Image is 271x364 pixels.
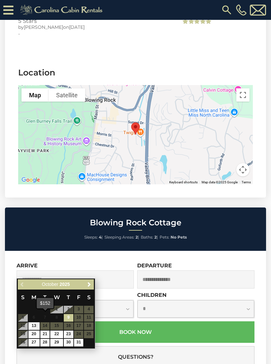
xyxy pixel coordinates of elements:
[31,294,36,300] span: Monday
[40,331,50,338] a: 21
[67,294,70,300] span: Thursday
[18,30,171,37] div: -
[17,262,38,269] label: Arrive
[42,282,58,287] span: October
[37,298,54,308] div: $152
[7,218,264,227] h2: Blowing Rock Cottage
[28,339,40,346] a: 27
[50,331,63,338] a: 22
[129,120,142,137] div: Blowing Rock Cottage
[59,282,70,287] span: 2025
[18,18,171,24] h3: 5 Stars
[77,294,80,300] span: Friday
[64,339,73,346] a: 30
[63,305,74,314] td: Checkout must be after start date
[84,235,98,240] span: Sleeps:
[69,24,85,30] span: [DATE]
[21,88,49,102] button: Show street map
[64,306,73,313] span: 2
[28,322,40,330] td: $315
[137,292,167,298] label: Children
[54,294,60,300] span: Wednesday
[87,282,92,287] span: Next
[17,321,254,343] button: Book Now
[28,339,40,347] td: $139
[160,235,170,240] span: Pets:
[20,176,42,184] img: Google
[40,314,50,322] span: 7
[236,88,250,102] button: Toggle fullscreen view
[104,235,135,240] span: Sleeping Areas:
[28,322,40,330] a: 13
[40,339,50,347] td: $133
[99,235,101,240] strong: 4
[234,4,248,16] a: [PHONE_NUMBER]
[50,330,63,339] td: $167
[18,67,253,78] h3: Location
[18,24,171,30] div: by on
[28,314,40,322] td: Checkout must be after start date
[64,331,73,338] a: 23
[21,294,24,300] span: Sunday
[49,88,85,102] button: Show satellite imagery
[64,314,73,322] a: 9
[20,176,42,184] a: Open this area in Google Maps (opens a new window)
[169,180,198,185] button: Keyboard shortcuts
[63,339,74,347] td: $158
[202,180,238,184] span: Map data ©2025 Google
[40,314,50,322] td: Checkout must be after start date
[43,294,47,300] span: Tuesday
[85,280,93,289] a: Next
[154,235,157,240] strong: 2
[242,180,251,184] a: Terms (opens in new tab)
[74,339,84,347] td: $233
[141,233,158,242] li: |
[50,339,63,347] td: $135
[28,330,40,339] td: $167
[28,314,40,322] span: 6
[137,262,172,269] label: Departure
[40,339,50,346] a: 28
[104,233,139,242] li: |
[28,331,40,338] a: 20
[40,330,50,339] td: $150
[74,339,84,346] a: 31
[87,294,91,300] span: Saturday
[141,235,153,240] span: Baths:
[84,233,103,242] li: |
[24,24,63,30] span: [PERSON_NAME]
[171,235,187,240] strong: No Pets
[17,3,108,17] img: Khaki-logo.png
[135,235,138,240] strong: 2
[236,163,250,176] button: Map camera controls
[50,339,63,346] a: 29
[63,330,74,339] td: $206
[63,314,74,322] td: $245
[221,4,233,16] img: search-regular.svg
